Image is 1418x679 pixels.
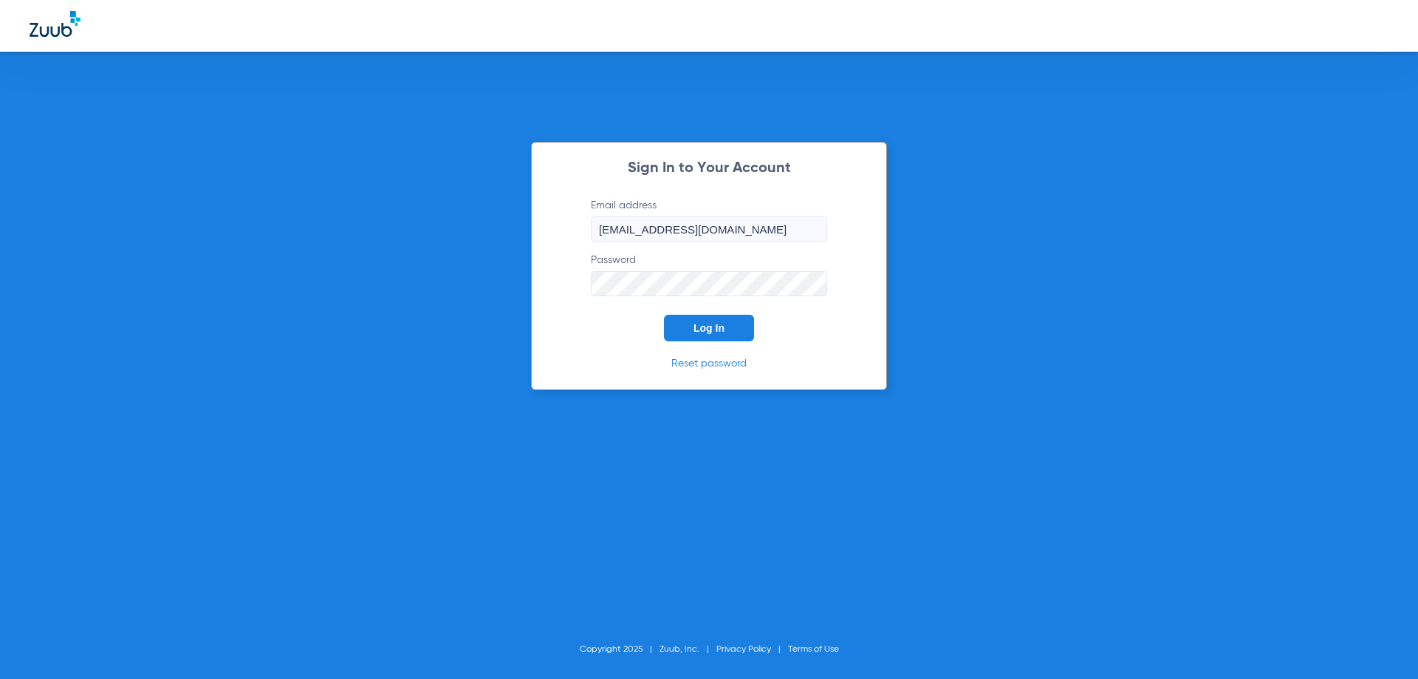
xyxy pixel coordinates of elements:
[591,198,827,242] label: Email address
[788,645,839,654] a: Terms of Use
[591,216,827,242] input: Email address
[660,642,716,657] li: Zuub, Inc.
[591,271,827,296] input: Password
[693,322,725,334] span: Log In
[30,11,81,37] img: Zuub Logo
[591,253,827,296] label: Password
[671,358,747,369] a: Reset password
[716,645,771,654] a: Privacy Policy
[664,315,754,341] button: Log In
[580,642,660,657] li: Copyright 2025
[569,161,849,176] h2: Sign In to Your Account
